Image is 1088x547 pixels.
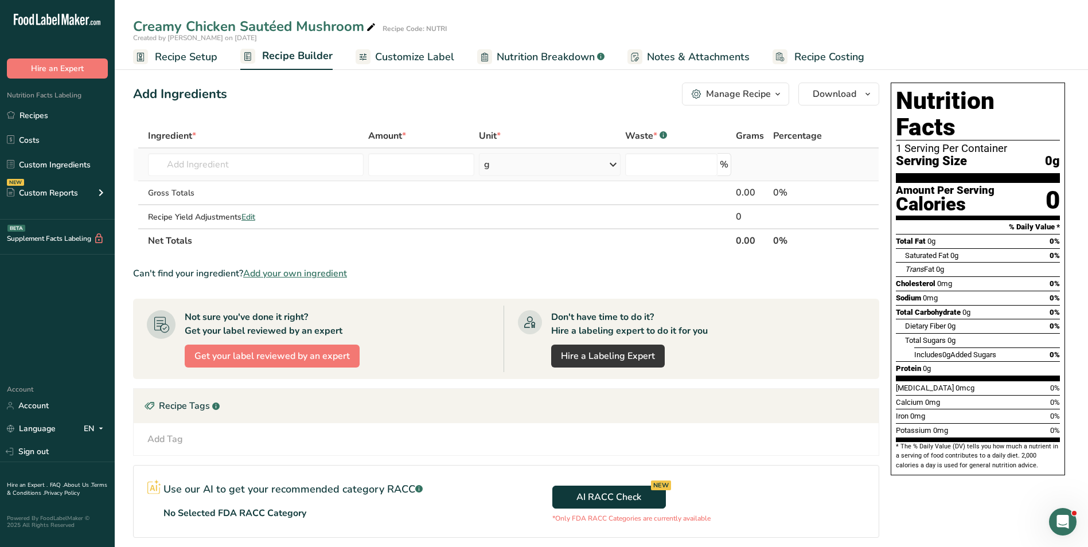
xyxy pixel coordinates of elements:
span: 0g [1045,154,1060,169]
span: 0% [1050,251,1060,260]
span: Total Carbohydrate [896,308,961,317]
span: Recipe Builder [262,48,333,64]
th: 0% [771,228,845,252]
button: AI RACC Check NEW [552,486,666,509]
span: 0% [1050,350,1060,359]
div: Powered By FoodLabelMaker © 2025 All Rights Reserved [7,515,108,529]
a: FAQ . [50,481,64,489]
p: Use our AI to get your recommended category RACC [163,482,423,497]
div: EN [84,422,108,436]
a: Recipe Costing [773,44,864,70]
div: Gross Totals [148,187,364,199]
span: 0mg [937,279,952,288]
div: g [484,158,490,171]
span: 0g [936,265,944,273]
span: Ingredient [148,129,196,143]
span: Saturated Fat [905,251,949,260]
span: 0g [927,237,935,245]
div: NEW [651,480,671,490]
span: 0% [1050,426,1060,435]
span: Recipe Setup [155,49,217,65]
a: Terms & Conditions . [7,481,107,497]
span: 0g [947,336,956,345]
span: 0g [947,322,956,330]
div: Recipe Tags [134,389,879,423]
th: Net Totals [146,228,734,252]
span: 0% [1050,412,1060,420]
div: Recipe Code: NUTRI [383,24,447,34]
p: *Only FDA RACC Categories are currently available [552,513,711,523]
span: 0mg [933,426,948,435]
a: Language [7,419,56,439]
p: No Selected FDA RACC Category [163,506,306,520]
span: Sodium [896,294,921,302]
span: Fat [905,265,934,273]
span: 0% [1050,308,1060,317]
span: 0% [1050,237,1060,245]
a: About Us . [64,481,91,489]
div: Manage Recipe [706,87,771,101]
span: Cholesterol [896,279,935,288]
span: Notes & Attachments [647,49,750,65]
div: 0.00 [736,186,769,200]
div: NEW [7,179,24,186]
div: 0 [1046,185,1060,216]
div: Recipe Yield Adjustments [148,211,364,223]
span: Customize Label [375,49,454,65]
div: Custom Reports [7,187,78,199]
span: Unit [479,129,501,143]
span: Get your label reviewed by an expert [194,349,350,363]
div: 0 [736,210,769,224]
a: Recipe Builder [240,43,333,71]
span: Potassium [896,426,931,435]
span: Includes Added Sugars [914,350,996,359]
section: % Daily Value * [896,220,1060,234]
span: 0mg [925,398,940,407]
span: 0% [1050,294,1060,302]
span: Dietary Fiber [905,322,946,330]
span: Recipe Costing [794,49,864,65]
div: Add Ingredients [133,85,227,104]
a: Customize Label [356,44,454,70]
span: 0g [962,308,970,317]
div: Calories [896,196,995,213]
iframe: Intercom live chat [1049,508,1077,536]
h1: Nutrition Facts [896,88,1060,140]
a: Nutrition Breakdown [477,44,605,70]
span: Percentage [773,129,822,143]
span: Iron [896,412,908,420]
span: Amount [368,129,406,143]
span: Edit [241,212,255,222]
div: Can't find your ingredient? [133,267,879,280]
span: 0% [1050,384,1060,392]
span: 0% [1050,322,1060,330]
div: 0% [773,186,843,200]
a: Privacy Policy [44,489,80,497]
span: Protein [896,364,921,373]
span: 0g [923,364,931,373]
button: Download [798,83,879,106]
a: Hire a Labeling Expert [551,345,665,368]
div: Not sure you've done it right? Get your label reviewed by an expert [185,310,342,338]
span: Add your own ingredient [243,267,347,280]
a: Hire an Expert . [7,481,48,489]
span: 0g [950,251,958,260]
a: Recipe Setup [133,44,217,70]
a: Notes & Attachments [627,44,750,70]
span: 0mg [910,412,925,420]
span: 0mg [923,294,938,302]
span: 0% [1050,279,1060,288]
span: 0mcg [956,384,974,392]
span: AI RACC Check [576,490,641,504]
button: Hire an Expert [7,58,108,79]
span: Download [813,87,856,101]
span: Total Sugars [905,336,946,345]
span: 0g [942,350,950,359]
button: Manage Recipe [682,83,789,106]
div: 1 Serving Per Container [896,143,1060,154]
i: Trans [905,265,924,273]
div: BETA [7,225,25,232]
span: Total Fat [896,237,926,245]
button: Get your label reviewed by an expert [185,345,360,368]
div: Creamy Chicken Sautéed Mushroom [133,16,378,37]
